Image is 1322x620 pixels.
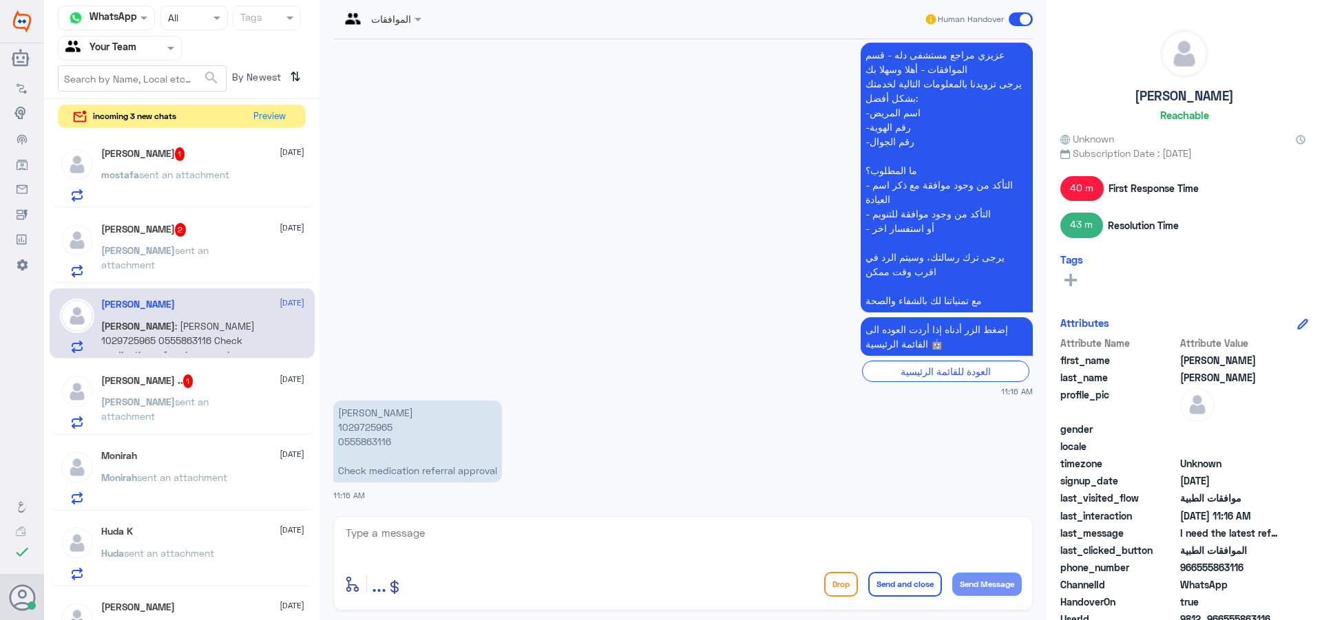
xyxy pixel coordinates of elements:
[139,169,229,180] span: sent an attachment
[1060,456,1177,471] span: timezone
[1060,560,1177,575] span: phone_number
[1180,560,1280,575] span: 966555863116
[1060,595,1177,609] span: HandoverOn
[93,110,176,122] span: incoming 3 new chats
[938,13,1004,25] span: Human Handover
[280,524,304,536] span: [DATE]
[60,223,94,257] img: defaultAdmin.png
[101,320,255,361] span: : [PERSON_NAME] 1029725965 0555863116 Check medication referral approval
[101,471,137,483] span: Monirah
[101,526,133,537] h5: Huda K
[862,361,1029,382] div: العودة للقائمة الرئيسية
[280,146,304,158] span: [DATE]
[280,297,304,309] span: [DATE]
[101,374,193,388] h5: إبراهيم ..
[1135,88,1234,104] h5: [PERSON_NAME]
[1060,146,1308,160] span: Subscription Date : [DATE]
[1060,253,1083,266] h6: Tags
[290,65,301,88] i: ⇅
[1060,526,1177,540] span: last_message
[137,471,227,483] span: sent an attachment
[101,147,185,161] h5: mostafa khalil
[1060,176,1104,201] span: 40 m
[1180,509,1280,523] span: 2025-09-18T08:16:38.4778863Z
[101,547,124,559] span: Huda
[1180,491,1280,505] span: موافقات الطبية
[1060,336,1177,350] span: Attribute Name
[1001,385,1033,397] span: 11:16 AM
[1060,577,1177,592] span: ChannelId
[1060,370,1177,385] span: last_name
[1060,509,1177,523] span: last_interaction
[101,601,175,613] h5: Abo Shabik
[1060,353,1177,367] span: first_name
[101,169,139,180] span: mostafa
[227,65,284,93] span: By Newest
[60,526,94,560] img: defaultAdmin.png
[824,572,858,597] button: Drop
[280,222,304,234] span: [DATE]
[101,320,175,332] span: [PERSON_NAME]
[1060,317,1109,329] h6: Attributes
[101,244,209,270] span: sent an attachment
[1180,439,1280,453] span: null
[1060,387,1177,419] span: profile_pic
[1161,30,1208,77] img: defaultAdmin.png
[101,223,187,237] h5: عبدالرحمن الهزاع
[13,10,31,32] img: Widebot Logo
[1180,526,1280,540] span: I need the latest referral number
[280,599,304,612] span: [DATE]
[59,66,226,91] input: Search by Name, Local etc…
[1060,131,1114,146] span: Unknown
[203,70,220,86] span: search
[124,547,214,559] span: sent an attachment
[1180,595,1280,609] span: true
[861,43,1033,312] p: 18/9/2025, 11:16 AM
[952,573,1022,596] button: Send Message
[175,147,185,161] span: 1
[372,568,386,599] button: ...
[60,147,94,182] img: defaultAdmin.png
[1180,370,1280,385] span: بن حاوي
[1180,456,1280,471] span: Unknown
[101,396,175,407] span: [PERSON_NAME]
[1060,543,1177,557] span: last_clicked_button
[280,373,304,385] span: [DATE]
[175,223,187,237] span: 2
[1180,387,1215,422] img: defaultAdmin.png
[60,299,94,333] img: defaultAdmin.png
[101,299,175,310] h5: سعيد بن حاوي
[60,374,94,409] img: defaultAdmin.png
[101,244,175,256] span: [PERSON_NAME]
[1060,422,1177,436] span: gender
[9,584,35,610] button: Avatar
[333,400,502,482] p: 18/9/2025, 11:16 AM
[65,8,86,28] img: whatsapp.png
[238,10,262,28] div: Tags
[60,450,94,484] img: defaultAdmin.png
[1180,543,1280,557] span: الموافقات الطبية
[1108,218,1179,233] span: Resolution Time
[1060,439,1177,453] span: locale
[333,491,365,500] span: 11:16 AM
[1180,577,1280,592] span: 2
[861,317,1033,356] p: 18/9/2025, 11:16 AM
[1180,336,1280,350] span: Attribute Value
[868,572,942,597] button: Send and close
[1180,473,1280,488] span: 2024-09-03T14:34:14.63Z
[280,448,304,460] span: [DATE]
[1060,213,1103,237] span: 43 m
[1160,109,1209,121] h6: Reachable
[1060,491,1177,505] span: last_visited_flow
[14,544,30,560] i: check
[1180,422,1280,436] span: null
[1060,473,1177,488] span: signup_date
[247,105,291,128] button: Preview
[183,374,193,388] span: 1
[101,450,137,462] h5: Monirah
[65,38,86,58] img: yourTeam.svg
[1180,353,1280,367] span: سعيد
[1109,181,1199,195] span: First Response Time
[372,571,386,596] span: ...
[203,67,220,89] button: search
